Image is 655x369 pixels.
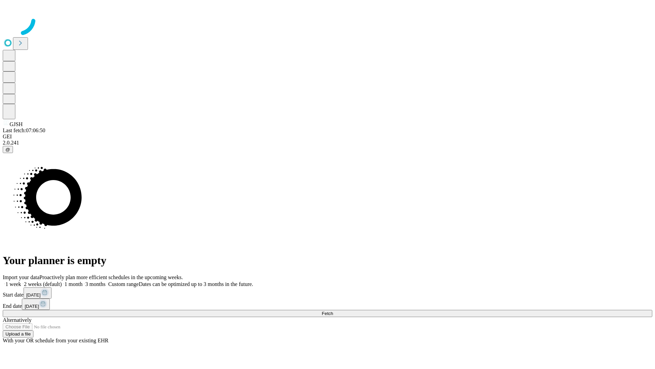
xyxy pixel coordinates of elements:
[5,147,10,152] span: @
[10,121,23,127] span: GJSH
[3,338,108,343] span: With your OR schedule from your existing EHR
[3,146,13,153] button: @
[3,134,652,140] div: GEI
[3,127,45,133] span: Last fetch: 07:06:50
[139,281,253,287] span: Dates can be optimized up to 3 months in the future.
[5,281,21,287] span: 1 week
[3,287,652,299] div: Start date
[3,140,652,146] div: 2.0.241
[25,304,39,309] span: [DATE]
[3,274,40,280] span: Import your data
[64,281,83,287] span: 1 month
[322,311,333,316] span: Fetch
[24,281,62,287] span: 2 weeks (default)
[22,299,50,310] button: [DATE]
[108,281,139,287] span: Custom range
[3,317,31,323] span: Alternatively
[85,281,105,287] span: 3 months
[24,287,52,299] button: [DATE]
[3,299,652,310] div: End date
[3,254,652,267] h1: Your planner is empty
[3,330,33,338] button: Upload a file
[26,292,41,298] span: [DATE]
[40,274,183,280] span: Proactively plan more efficient schedules in the upcoming weeks.
[3,310,652,317] button: Fetch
